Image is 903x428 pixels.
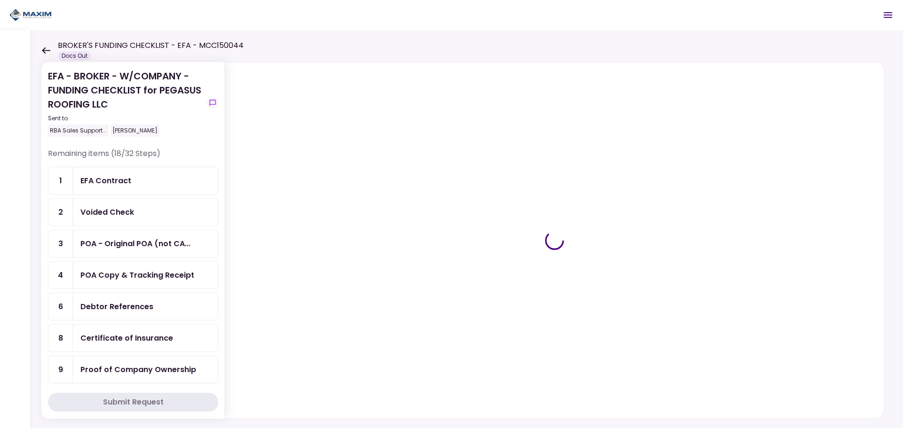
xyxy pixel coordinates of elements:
div: POA Copy & Tracking Receipt [80,269,194,281]
a: 3POA - Original POA (not CA or GA) [48,230,218,257]
div: 4 [48,262,73,288]
div: 6 [48,293,73,320]
a: 8Certificate of Insurance [48,324,218,352]
div: 2 [48,199,73,226]
div: Proof of Company Ownership [80,364,196,375]
button: Open menu [877,4,899,26]
a: 4POA Copy & Tracking Receipt [48,261,218,289]
button: show-messages [207,97,218,109]
a: 9Proof of Company Ownership [48,356,218,383]
a: 6Debtor References [48,293,218,320]
div: POA - Original POA (not CA or GA) [80,238,190,249]
div: EFA Contract [80,175,131,187]
div: Sent to: [48,114,203,123]
div: Submit Request [103,397,164,408]
a: 2Voided Check [48,198,218,226]
div: 8 [48,325,73,351]
div: 1 [48,167,73,194]
div: Debtor References [80,301,153,312]
div: EFA - BROKER - W/COMPANY - FUNDING CHECKLIST for PEGASUS ROOFING LLC [48,69,203,137]
h1: BROKER'S FUNDING CHECKLIST - EFA - MCC150044 [58,40,244,51]
img: Partner icon [9,8,52,22]
div: Remaining items (18/32 Steps) [48,148,218,167]
div: Certificate of Insurance [80,332,173,344]
div: 9 [48,356,73,383]
div: Docs Out [58,51,91,61]
div: RBA Sales Support... [48,125,109,137]
div: Voided Check [80,206,134,218]
div: [PERSON_NAME] [111,125,159,137]
div: 3 [48,230,73,257]
button: Submit Request [48,393,218,412]
a: 1EFA Contract [48,167,218,195]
